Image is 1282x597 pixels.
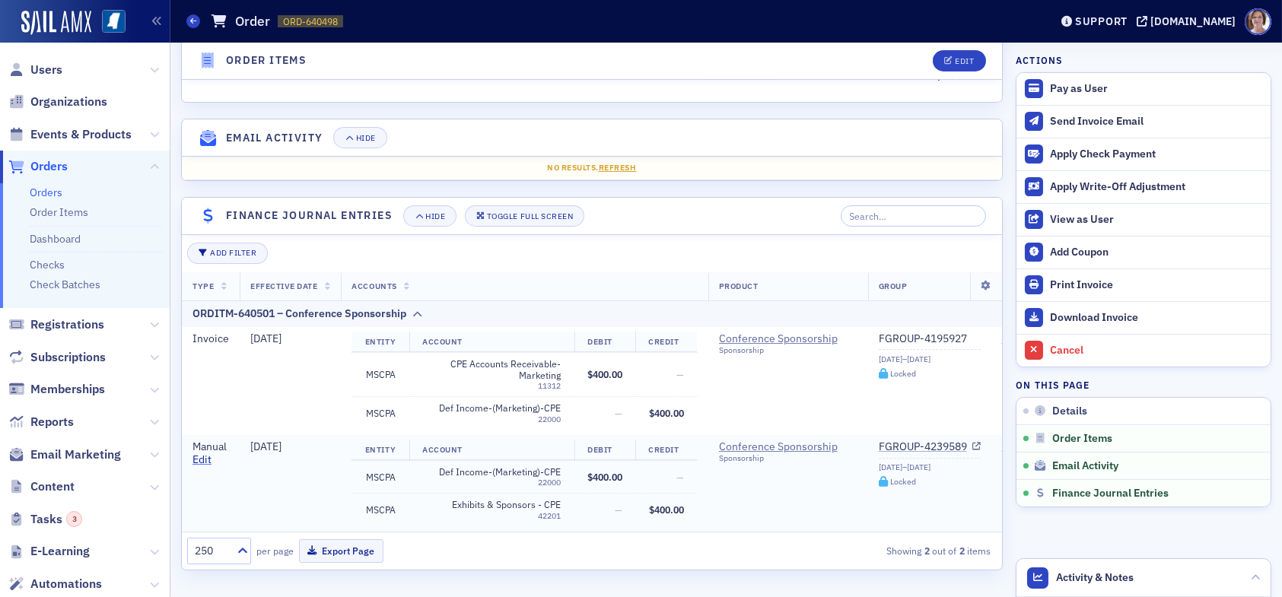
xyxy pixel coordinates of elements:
[250,440,282,453] span: [DATE]
[30,94,107,110] span: Organizations
[8,414,74,430] a: Reports
[352,397,409,430] td: MSCPA
[422,402,561,414] span: Def Income-(Marketing)-CPE
[352,460,409,493] td: MSCPA
[30,478,75,495] span: Content
[8,511,82,528] a: Tasks3
[250,281,317,291] span: Effective Date
[30,576,102,592] span: Automations
[30,446,121,463] span: Email Marketing
[422,381,561,391] div: 11312
[1052,432,1112,446] span: Order Items
[1016,73,1271,105] button: Pay as User
[30,205,88,219] a: Order Items
[615,503,622,516] span: —
[195,543,228,559] div: 250
[1050,213,1263,227] div: View as User
[841,205,986,227] input: Search…
[955,57,974,65] div: Edit
[921,544,932,557] strong: 2
[422,478,561,487] div: 22000
[719,332,857,346] a: Conference Sponsorship
[676,471,684,483] span: —
[8,576,102,592] a: Automations
[30,349,106,366] span: Subscriptions
[1052,487,1169,500] span: Finance Journal Entries
[599,162,637,173] span: Refresh
[422,499,561,510] span: Exhibits & Sponsors - CPE
[956,544,967,557] strong: 2
[226,130,323,146] h4: Email Activity
[1016,105,1271,138] button: Send Invoice Email
[422,358,561,382] span: CPE Accounts Receivable-Marketing
[333,127,387,148] button: Hide
[890,478,916,486] div: Locked
[8,126,132,143] a: Events & Products
[30,232,81,246] a: Dashboard
[733,544,991,557] div: Showing out of items
[1050,311,1263,325] div: Download Invoice
[30,278,100,291] a: Check Batches
[352,494,409,526] td: MSCPA
[879,281,908,291] span: Group
[635,332,697,353] th: Credit
[1137,16,1241,27] button: [DOMAIN_NAME]
[30,158,68,175] span: Orders
[352,281,396,291] span: Accounts
[719,345,857,355] div: Sponsorship
[30,126,132,143] span: Events & Products
[574,332,636,353] th: Debit
[574,440,636,461] th: Debit
[91,10,126,36] a: View Homepage
[352,440,409,461] th: Entity
[66,511,82,527] div: 3
[1150,14,1236,28] div: [DOMAIN_NAME]
[8,158,68,175] a: Orders
[192,453,212,467] a: Edit
[403,205,456,227] button: Hide
[890,370,916,378] div: Locked
[719,453,857,463] div: Sponsorship
[192,306,406,322] div: ORDITM-640501 – Conference Sponsorship
[30,414,74,430] span: Reports
[1050,82,1263,96] div: Pay as User
[1075,14,1128,28] div: Support
[8,381,105,398] a: Memberships
[256,544,294,557] label: per page
[283,15,338,28] span: ORD-640498
[465,205,585,227] button: Toggle Full Screen
[933,50,985,71] button: Edit
[879,354,981,364] div: [DATE]–[DATE]
[1245,8,1271,35] span: Profile
[1050,148,1263,161] div: Apply Check Payment
[1016,378,1271,392] h4: On this page
[187,243,268,264] button: Add Filter
[30,316,104,333] span: Registrations
[676,368,684,380] span: —
[299,539,383,563] button: Export Page
[1050,278,1263,292] div: Print Invoice
[615,407,622,419] span: —
[226,208,393,224] h4: Finance Journal Entries
[587,368,622,380] span: $400.00
[1050,246,1263,259] div: Add Coupon
[1016,334,1271,367] button: Cancel
[226,53,307,69] h4: Order Items
[409,440,574,461] th: Account
[422,466,561,478] span: Def Income-(Marketing)-CPE
[30,543,90,560] span: E-Learning
[250,332,282,345] span: [DATE]
[409,332,574,353] th: Account
[879,440,981,454] a: FGROUP-4239589
[1016,53,1063,67] h4: Actions
[8,446,121,463] a: Email Marketing
[649,503,684,516] span: $400.00
[21,11,91,35] img: SailAMX
[1016,301,1271,334] a: Download Invoice
[719,281,759,291] span: Product
[8,94,107,110] a: Organizations
[487,212,573,221] div: Toggle Full Screen
[1050,344,1263,357] div: Cancel
[192,440,229,467] span: Manual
